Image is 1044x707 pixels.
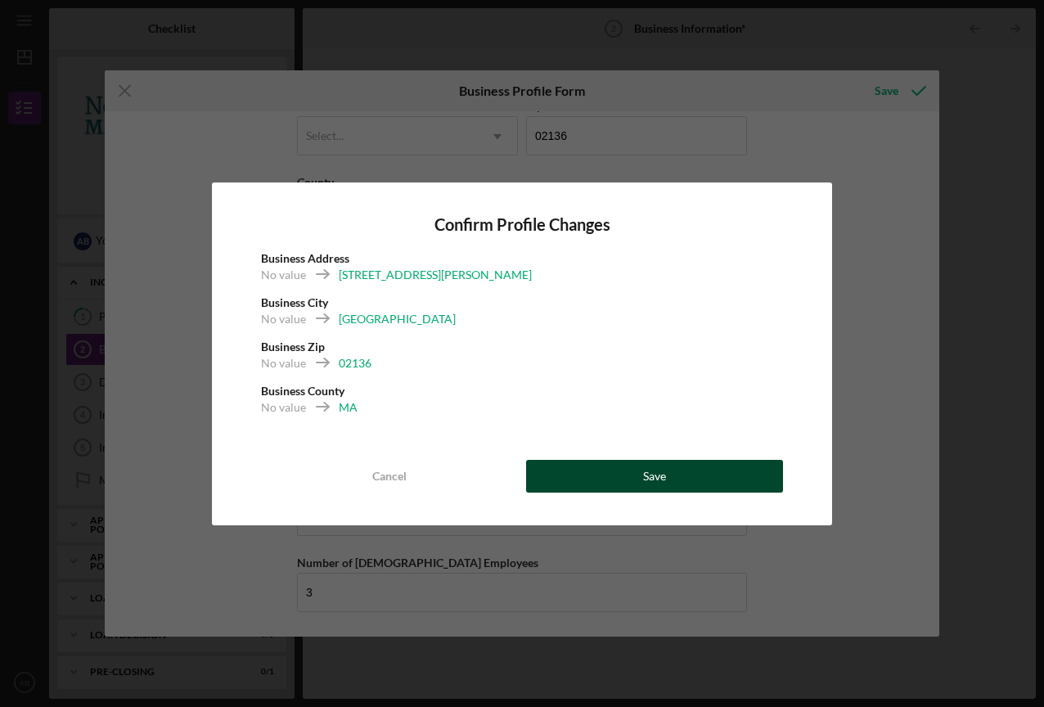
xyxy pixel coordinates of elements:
[643,460,666,493] div: Save
[261,340,325,353] b: Business Zip
[261,295,328,309] b: Business City
[339,399,358,416] div: MA
[261,215,783,234] h4: Confirm Profile Changes
[261,384,344,398] b: Business County
[261,267,306,283] div: No value
[261,460,518,493] button: Cancel
[261,355,306,372] div: No value
[261,311,306,327] div: No value
[339,311,456,327] div: [GEOGRAPHIC_DATA]
[526,460,783,493] button: Save
[261,399,306,416] div: No value
[372,460,407,493] div: Cancel
[339,355,371,372] div: 02136
[339,267,532,283] div: [STREET_ADDRESS][PERSON_NAME]
[261,251,349,265] b: Business Address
